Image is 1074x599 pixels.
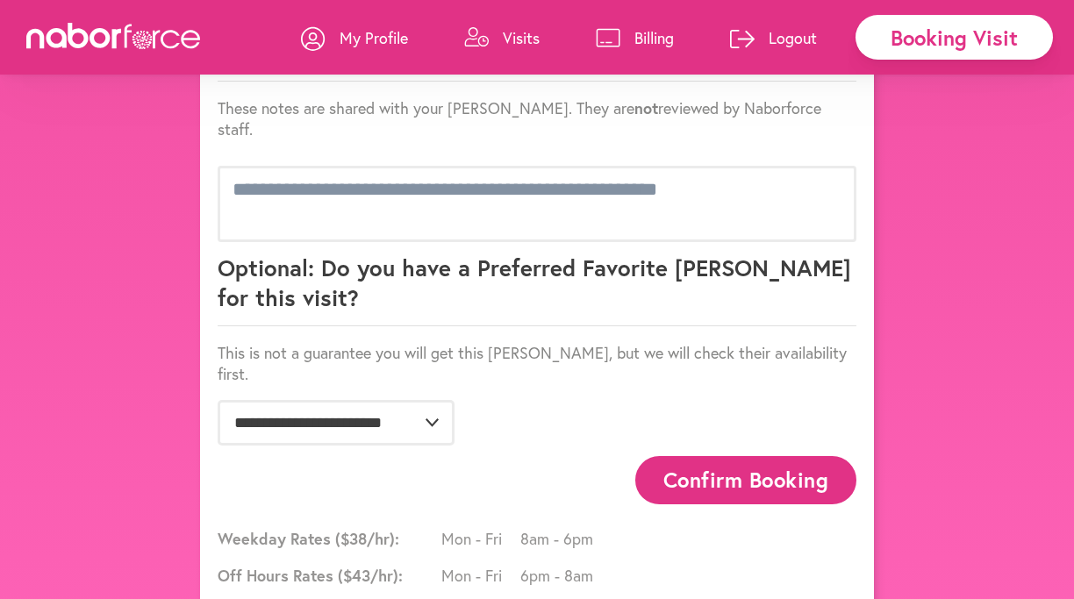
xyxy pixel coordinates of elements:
span: 6pm - 8am [520,565,599,586]
p: Optional: Do you have a Preferred Favorite [PERSON_NAME] for this visit? [218,253,856,326]
span: Mon - Fri [441,528,520,549]
span: Mon - Fri [441,565,520,586]
p: Logout [769,27,817,48]
span: Off Hours Rates [218,565,437,586]
a: Billing [596,11,674,64]
p: My Profile [340,27,408,48]
div: Booking Visit [856,15,1053,60]
span: Weekday Rates [218,528,437,549]
strong: not [634,97,658,118]
p: This is not a guarantee you will get this [PERSON_NAME], but we will check their availability first. [218,342,856,384]
span: ($ 38 /hr): [335,528,399,549]
p: Billing [634,27,674,48]
span: 8am - 6pm [520,528,599,549]
span: ($ 43 /hr): [338,565,403,586]
a: Logout [730,11,817,64]
p: These notes are shared with your [PERSON_NAME]. They are reviewed by Naborforce staff. [218,97,856,139]
a: My Profile [301,11,408,64]
p: Visits [503,27,540,48]
button: Confirm Booking [635,456,856,504]
a: Visits [464,11,540,64]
